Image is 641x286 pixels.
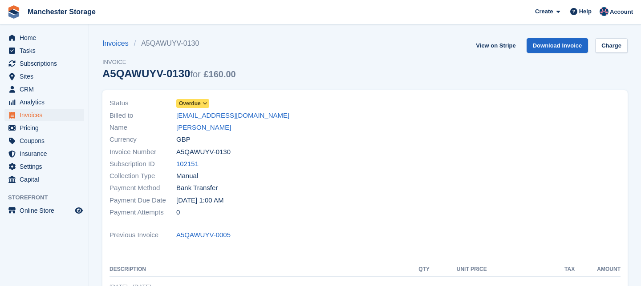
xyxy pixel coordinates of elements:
[20,32,73,44] span: Home
[4,135,84,147] a: menu
[110,230,176,240] span: Previous Invoice
[4,122,84,134] a: menu
[409,262,430,277] th: QTY
[20,57,73,70] span: Subscriptions
[527,38,588,53] a: Download Invoice
[110,123,176,133] span: Name
[73,205,84,216] a: Preview store
[4,32,84,44] a: menu
[579,7,592,16] span: Help
[20,135,73,147] span: Coupons
[176,98,209,108] a: Overdue
[110,159,176,169] span: Subscription ID
[110,111,176,121] span: Billed to
[4,204,84,217] a: menu
[176,195,223,206] time: 2025-09-20 00:00:00 UTC
[20,204,73,217] span: Online Store
[110,147,176,157] span: Invoice Number
[4,96,84,108] a: menu
[176,183,218,193] span: Bank Transfer
[110,183,176,193] span: Payment Method
[4,57,84,70] a: menu
[20,70,73,83] span: Sites
[190,69,200,79] span: for
[110,262,409,277] th: Description
[203,69,235,79] span: £160.00
[102,38,236,49] nav: breadcrumbs
[487,262,575,277] th: Tax
[4,173,84,186] a: menu
[20,44,73,57] span: Tasks
[102,68,236,79] div: A5QAWUYV-0130
[179,99,201,107] span: Overdue
[4,44,84,57] a: menu
[4,83,84,95] a: menu
[4,147,84,160] a: menu
[110,207,176,218] span: Payment Attempts
[176,159,199,169] a: 102151
[20,160,73,173] span: Settings
[7,5,20,19] img: stora-icon-8386f47178a22dfd0bd8f6a31ec36ba5ce8667c1dd55bd0f319d3a0aa187defe.svg
[20,122,73,134] span: Pricing
[110,195,176,206] span: Payment Due Date
[176,123,231,133] a: [PERSON_NAME]
[176,135,191,145] span: GBP
[430,262,487,277] th: Unit Price
[102,38,134,49] a: Invoices
[8,193,89,202] span: Storefront
[20,173,73,186] span: Capital
[535,7,553,16] span: Create
[110,135,176,145] span: Currency
[4,109,84,121] a: menu
[176,207,180,218] span: 0
[610,8,633,16] span: Account
[176,230,231,240] a: A5QAWUYV-0005
[176,171,198,181] span: Manual
[575,262,621,277] th: Amount
[110,171,176,181] span: Collection Type
[24,4,99,19] a: Manchester Storage
[4,70,84,83] a: menu
[595,38,628,53] a: Charge
[176,111,289,121] a: [EMAIL_ADDRESS][DOMAIN_NAME]
[20,147,73,160] span: Insurance
[20,96,73,108] span: Analytics
[110,98,176,108] span: Status
[20,109,73,121] span: Invoices
[20,83,73,95] span: CRM
[4,160,84,173] a: menu
[102,58,236,67] span: Invoice
[176,147,231,157] span: A5QAWUYV-0130
[472,38,519,53] a: View on Stripe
